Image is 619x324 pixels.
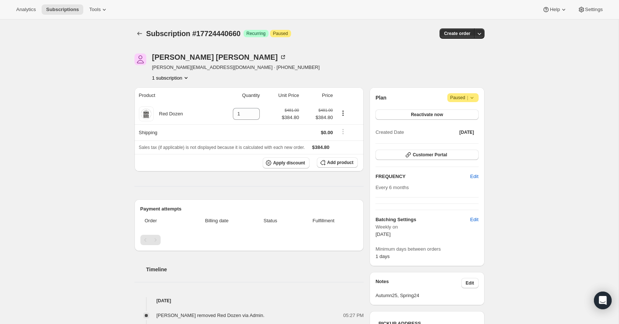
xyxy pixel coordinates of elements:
th: Product [134,87,214,104]
th: Shipping [134,124,214,140]
button: Product actions [152,74,190,81]
button: [DATE] [455,127,479,137]
h2: Timeline [146,266,364,273]
span: Edit [470,216,478,223]
h2: Payment attempts [140,205,358,213]
span: Weekly on [375,223,478,231]
button: Settings [573,4,607,15]
th: Quantity [213,87,262,104]
span: 1 days [375,254,389,259]
h2: Plan [375,94,387,101]
button: Reactivate now [375,109,478,120]
span: Subscriptions [46,7,79,13]
th: Unit Price [262,87,301,104]
span: Billing date [186,217,247,224]
button: Create order [440,28,475,39]
span: [DATE] [459,129,474,135]
span: [DATE] [375,231,391,237]
span: $384.80 [282,114,299,121]
span: Tools [89,7,101,13]
span: $0.00 [321,130,333,135]
span: Every 6 months [375,185,409,190]
div: Red Dozen [154,110,183,118]
button: Edit [466,214,483,226]
span: | [467,95,468,101]
span: Analytics [16,7,36,13]
button: Add product [317,157,358,168]
button: Edit [466,171,483,182]
h3: Notes [375,278,461,288]
span: [PERSON_NAME] removed Red Dozen via Admin. [157,313,265,318]
span: 05:27 PM [343,312,364,319]
span: Paused [273,31,288,36]
span: Created Date [375,129,404,136]
span: Recurring [246,31,266,36]
th: Order [140,213,185,229]
span: Apply discount [273,160,305,166]
span: Kerry Maidment-Grocke [134,53,146,65]
button: Analytics [12,4,40,15]
span: Add product [327,160,353,166]
span: [PERSON_NAME][EMAIL_ADDRESS][DOMAIN_NAME] · [PHONE_NUMBER] [152,64,320,71]
h6: Batching Settings [375,216,470,223]
span: Minimum days between orders [375,245,478,253]
small: $481.00 [284,108,299,112]
span: Create order [444,31,470,36]
span: Subscription #17724440660 [146,29,241,38]
span: Settings [585,7,603,13]
button: Tools [85,4,112,15]
button: Shipping actions [337,128,349,136]
span: Edit [470,173,478,180]
span: Autumn25, Spring24 [375,292,478,299]
div: Open Intercom Messenger [594,292,612,309]
button: Subscriptions [134,28,145,39]
span: Status [252,217,289,224]
span: Fulfillment [294,217,353,224]
button: Product actions [337,109,349,117]
span: Edit [466,280,474,286]
button: Subscriptions [42,4,83,15]
th: Price [301,87,335,104]
button: Customer Portal [375,150,478,160]
span: Sales tax (if applicable) is not displayed because it is calculated with each new order. [139,145,305,150]
span: Reactivate now [411,112,443,118]
button: Help [538,4,571,15]
button: Apply discount [263,157,309,168]
span: Customer Portal [413,152,447,158]
span: $384.80 [312,144,329,150]
h4: [DATE] [134,297,364,304]
div: [PERSON_NAME] [PERSON_NAME] [152,53,287,61]
nav: Pagination [140,235,358,245]
h2: FREQUENCY [375,173,470,180]
span: Help [550,7,560,13]
span: $384.80 [304,114,333,121]
button: Edit [461,278,479,288]
small: $481.00 [318,108,333,112]
span: Paused [450,94,476,101]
